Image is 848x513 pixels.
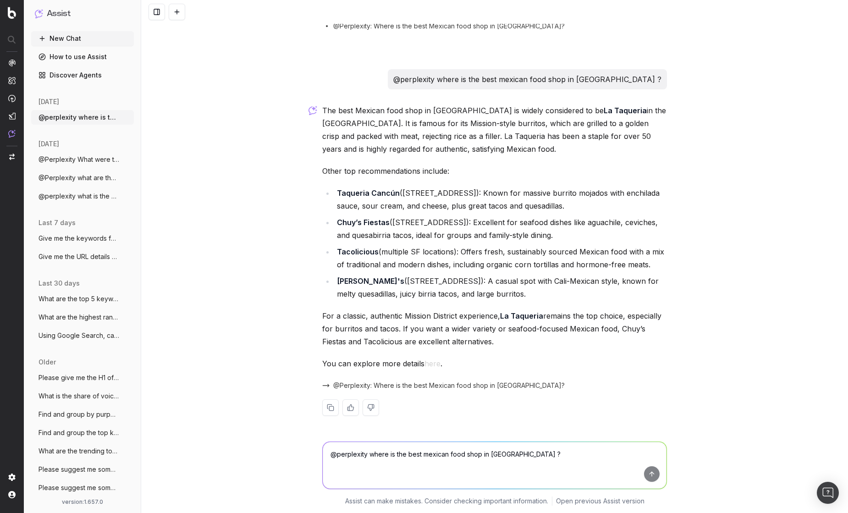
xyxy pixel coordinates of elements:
span: Please suggest me some keywords for 'Lea [39,465,119,474]
button: @Perplexity what are the trending keywor [31,171,134,185]
span: What is the share of voice for my websit [39,392,119,401]
button: @Perplexity What were the results of the [31,152,134,167]
button: Find and group by purpose the top keywor [31,407,134,422]
button: What is the share of voice for my websit [31,389,134,403]
button: Give me the keywords for this URL: https [31,231,134,246]
span: What are the top 5 keywords by search vo [39,294,119,303]
img: Botify logo [8,7,16,19]
span: @perplexity where is the best mexican fo [39,113,119,122]
span: last 30 days [39,279,80,288]
p: You can explore more details . [322,357,667,370]
span: @Perplexity What were the results of the [39,155,119,164]
img: Intelligence [8,77,16,84]
p: For a classic, authentic Mission District experience, remains the top choice, especially for burr... [322,309,667,348]
span: @Perplexity: Where is the best Mexican food shop in [GEOGRAPHIC_DATA]? [333,22,565,31]
span: What are the highest ranked keywords for [39,313,119,322]
div: version: 1.657.0 [35,498,130,506]
li: ([STREET_ADDRESS]): Excellent for seafood dishes like aguachile, ceviches, and quesabirria tacos,... [334,216,667,242]
span: Find and group by purpose the top keywor [39,410,119,419]
span: Give me the URL details of [URL] [39,252,119,261]
a: Open previous Assist version [556,496,644,506]
p: The best Mexican food shop in [GEOGRAPHIC_DATA] is widely considered to be in the [GEOGRAPHIC_DAT... [322,104,667,155]
button: Please suggest me some keywords for 'Lea [31,462,134,477]
strong: La Taqueria [604,106,647,115]
button: Please give me the H1 of the firt 100 cr [31,370,134,385]
span: [DATE] [39,139,59,149]
span: @perplexity what is the best electric to [39,192,119,201]
li: ([STREET_ADDRESS]): A casual spot with Cali-Mexican style, known for melty quesadillas, juicy bir... [334,275,667,300]
img: Setting [8,474,16,481]
img: My account [8,491,16,498]
p: Assist can make mistakes. Consider checking important information. [345,496,548,506]
li: (multiple SF locations): Offers fresh, sustainably sourced Mexican food with a mix of traditional... [334,245,667,271]
img: Assist [8,130,16,138]
span: last 7 days [39,218,76,227]
button: Please suggest me some keywords for 'Lea [31,480,134,495]
span: Find and group the top keywords for 'buy [39,428,119,437]
span: [DATE] [39,97,59,106]
img: Botify assist logo [308,106,317,115]
a: How to use Assist [31,50,134,64]
p: Other top recommendations include: [322,165,667,177]
li: ([STREET_ADDRESS]): Known for massive burrito mojados with enchilada sauce, sour cream, and chees... [334,187,667,212]
img: Activation [8,94,16,102]
h1: Assist [47,7,71,20]
span: Using Google Search, can you tell me wha [39,331,119,340]
strong: Tacolicious [337,247,379,256]
button: Using Google Search, can you tell me wha [31,328,134,343]
img: Analytics [8,59,16,66]
button: here [424,357,441,370]
span: older [39,358,56,367]
span: What are the trending topics around Leag [39,447,119,456]
button: Find and group the top keywords for 'buy [31,425,134,440]
a: Discover Agents [31,68,134,83]
button: @perplexity where is the best mexican fo [31,110,134,125]
strong: Chuy’s Fiestas [337,218,390,227]
p: @perplexity where is the best mexican food shop in [GEOGRAPHIC_DATA] ? [393,73,661,86]
img: Assist [35,9,43,18]
img: Studio [8,112,16,120]
span: Give me the keywords for this URL: https [39,234,119,243]
button: Give me the URL details of [URL] [31,249,134,264]
strong: [PERSON_NAME]'s [337,276,404,286]
span: @Perplexity: Where is the best Mexican food shop in [GEOGRAPHIC_DATA]? [333,381,565,390]
span: Please suggest me some keywords for 'Lea [39,483,119,492]
button: @perplexity what is the best electric to [31,189,134,204]
span: Please give me the H1 of the firt 100 cr [39,373,119,382]
button: Assist [35,7,130,20]
button: What are the trending topics around Leag [31,444,134,458]
button: New Chat [31,31,134,46]
strong: Taqueria Cancún [337,188,400,198]
div: Open Intercom Messenger [817,482,839,504]
strong: La Taqueria [500,311,543,320]
button: What are the top 5 keywords by search vo [31,292,134,306]
span: @Perplexity what are the trending keywor [39,173,119,182]
img: Switch project [9,154,15,160]
button: What are the highest ranked keywords for [31,310,134,325]
button: @Perplexity: Where is the best Mexican food shop in [GEOGRAPHIC_DATA]? [322,381,576,390]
